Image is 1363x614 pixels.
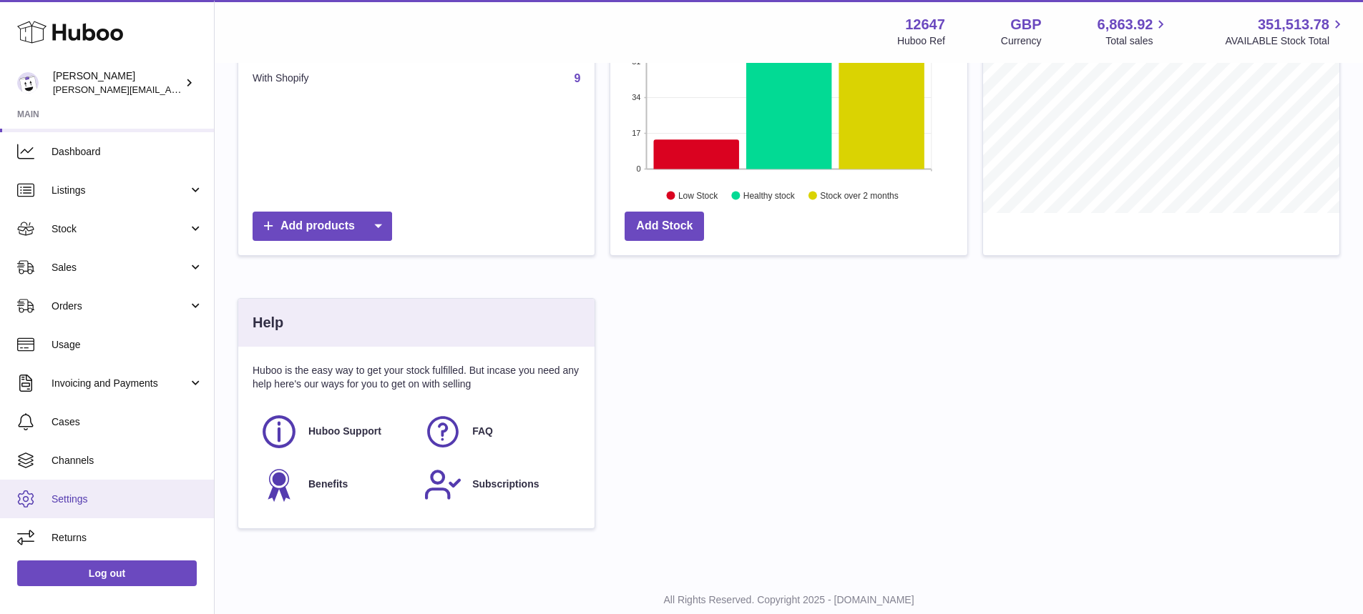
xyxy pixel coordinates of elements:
a: Add products [253,212,392,241]
div: Currency [1001,34,1042,48]
text: 17 [632,129,641,137]
span: [PERSON_NAME][EMAIL_ADDRESS][PERSON_NAME][DOMAIN_NAME] [53,84,363,95]
img: peter@pinter.co.uk [17,72,39,94]
a: Benefits [260,465,409,504]
div: Huboo Ref [897,34,945,48]
span: Orders [52,299,188,313]
a: Subscriptions [424,465,573,504]
span: Channels [52,454,203,467]
td: With Shopify [238,60,431,97]
span: Benefits [308,477,348,491]
span: 351,513.78 [1258,15,1329,34]
text: Low Stock [678,191,718,201]
a: 6,863.92 Total sales [1098,15,1170,48]
text: 0 [637,164,641,173]
span: Huboo Support [308,425,381,438]
a: FAQ [424,412,573,451]
span: FAQ [472,425,493,438]
span: Returns [52,531,203,545]
span: Sales [52,261,188,274]
span: Invoicing and Payments [52,377,188,390]
a: Huboo Support [260,412,409,451]
span: Total sales [1105,34,1169,48]
strong: 12647 [905,15,945,34]
span: Subscriptions [472,477,539,491]
p: Huboo is the easy way to get your stock fulfilled. But incase you need any help here's our ways f... [253,364,580,391]
strong: GBP [1010,15,1041,34]
h3: Help [253,313,283,332]
a: 9 [574,72,580,84]
text: 34 [632,93,641,101]
span: Listings [52,184,188,197]
a: Log out [17,560,197,586]
a: 351,513.78 AVAILABLE Stock Total [1225,15,1346,48]
text: 51 [632,57,641,66]
div: [PERSON_NAME] [53,69,182,96]
span: Stock [52,222,188,236]
span: 6,863.92 [1098,15,1153,34]
span: Cases [52,415,203,429]
p: All Rights Reserved. Copyright 2025 - [DOMAIN_NAME] [226,593,1352,607]
text: Stock over 2 months [821,191,899,201]
span: AVAILABLE Stock Total [1225,34,1346,48]
span: Settings [52,492,203,506]
span: Dashboard [52,145,203,159]
a: Add Stock [625,212,704,241]
span: Usage [52,338,203,352]
text: Healthy stock [743,191,796,201]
